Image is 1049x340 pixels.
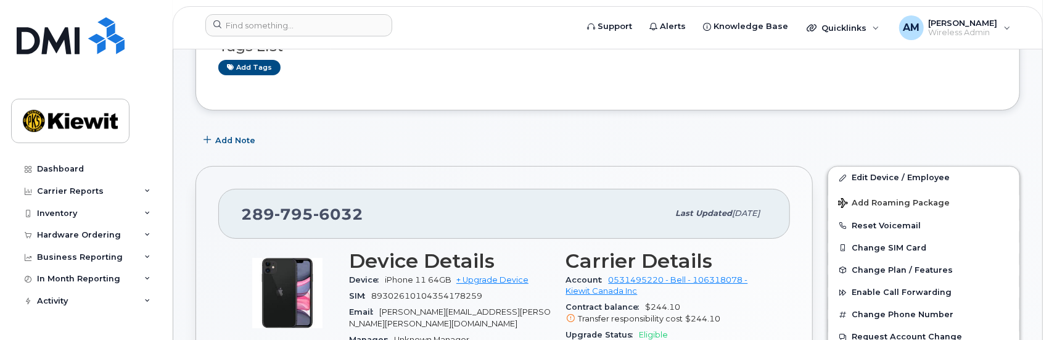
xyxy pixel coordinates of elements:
[675,209,732,218] span: Last updated
[349,275,385,284] span: Device
[641,14,694,39] a: Alerts
[903,20,919,35] span: AM
[566,302,646,312] span: Contract balance
[205,14,392,36] input: Find something...
[929,28,998,38] span: Wireless Admin
[828,259,1019,281] button: Change Plan / Features
[456,275,529,284] a: + Upgrade Device
[852,288,952,297] span: Enable Call Forwarding
[566,275,609,284] span: Account
[660,20,686,33] span: Alerts
[852,265,953,275] span: Change Plan / Features
[640,330,668,339] span: Eligible
[385,275,451,284] span: iPhone 11 64GB
[250,256,324,330] img: iPhone_11.jpg
[714,20,788,33] span: Knowledge Base
[929,18,998,28] span: [PERSON_NAME]
[686,314,721,323] span: $244.10
[566,275,748,296] a: 0531495220 - Bell - 106318078 - Kiewit Canada Inc
[349,250,551,272] h3: Device Details
[798,15,888,40] div: Quicklinks
[828,215,1019,237] button: Reset Voicemail
[349,307,551,328] span: [PERSON_NAME][EMAIL_ADDRESS][PERSON_NAME][PERSON_NAME][DOMAIN_NAME]
[891,15,1019,40] div: Abdul Moid
[598,20,632,33] span: Support
[828,304,1019,326] button: Change Phone Number
[578,314,683,323] span: Transfer responsibility cost
[828,189,1019,215] button: Add Roaming Package
[349,291,371,301] span: SIM
[838,198,950,210] span: Add Roaming Package
[349,307,379,317] span: Email
[694,14,797,39] a: Knowledge Base
[828,281,1019,304] button: Enable Call Forwarding
[371,291,482,301] span: 89302610104354178259
[218,60,281,75] a: Add tags
[566,250,768,272] h3: Carrier Details
[828,167,1019,189] a: Edit Device / Employee
[241,205,363,223] span: 289
[821,23,866,33] span: Quicklinks
[828,237,1019,259] button: Change SIM Card
[218,39,997,54] h3: Tags List
[995,286,1040,331] iframe: Messenger Launcher
[566,330,640,339] span: Upgrade Status
[566,302,768,325] span: $244.10
[215,135,255,146] span: Add Note
[578,14,641,39] a: Support
[732,209,760,218] span: [DATE]
[274,205,313,223] span: 795
[313,205,363,223] span: 6032
[195,129,266,151] button: Add Note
